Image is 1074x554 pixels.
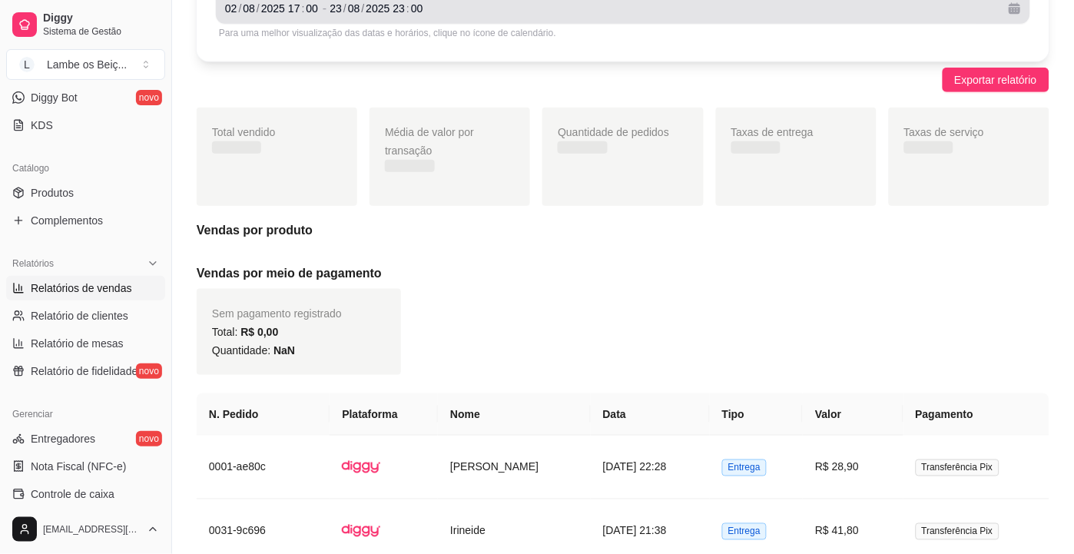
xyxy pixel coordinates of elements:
div: Lambe os Beiç ... [47,57,127,72]
span: Transferência Pix [916,523,999,540]
span: Entrega [722,523,767,540]
a: KDS [6,113,165,138]
div: hora, Data final, [392,1,407,16]
div: dia, Data inicial, [224,1,239,16]
span: Total: [212,326,278,338]
div: ano, Data inicial, [260,1,287,16]
span: Taxas de serviço [904,126,984,138]
span: L [19,57,35,72]
span: Entregadores [31,431,95,446]
span: Relatórios [12,257,54,270]
img: diggy [342,448,380,486]
span: [EMAIL_ADDRESS][DOMAIN_NAME] [43,523,141,536]
span: Controle de caixa [31,486,114,502]
div: dia, Data final, [328,1,343,16]
a: Diggy Botnovo [6,85,165,110]
span: Diggy Bot [31,90,78,105]
th: Nome [438,393,591,436]
a: Relatório de clientes [6,304,165,328]
span: Nota Fiscal (NFC-e) [31,459,126,474]
span: Taxas de entrega [731,126,814,138]
a: Complementos [6,208,165,233]
a: Relatórios de vendas [6,276,165,300]
a: Nota Fiscal (NFC-e) [6,454,165,479]
div: minuto, Data inicial, [305,1,320,16]
h5: Vendas por produto [197,221,1049,240]
a: Relatório de fidelidadenovo [6,359,165,383]
th: N. Pedido [197,393,330,436]
span: Entrega [722,459,767,476]
span: Relatório de mesas [31,336,124,351]
span: Quantidade: [212,344,295,357]
span: NaN [273,344,295,357]
th: Data [591,393,710,436]
div: hora, Data inicial, [287,1,302,16]
span: Quantidade de pedidos [558,126,669,138]
div: Catálogo [6,156,165,181]
a: DiggySistema de Gestão [6,6,165,43]
td: [PERSON_NAME] [438,436,591,499]
span: Total vendido [212,126,276,138]
span: Diggy [43,12,159,25]
img: diggy [342,512,380,550]
span: Relatórios de vendas [31,280,132,296]
a: Produtos [6,181,165,205]
button: [EMAIL_ADDRESS][DOMAIN_NAME] [6,511,165,548]
td: 0001-ae80c [197,436,330,499]
div: Para uma melhor visualização das datas e horários, clique no ícone de calendário. [219,27,1027,39]
div: : [300,1,307,16]
div: Gerenciar [6,402,165,426]
td: R$ 28,90 [803,436,903,499]
div: / [237,1,244,16]
th: Tipo [710,393,803,436]
div: ano, Data final, [364,1,391,16]
td: [DATE] 22:28 [591,436,710,499]
div: / [342,1,348,16]
div: mês, Data final, [346,1,362,16]
th: Pagamento [903,393,1049,436]
a: Relatório de mesas [6,331,165,356]
button: Exportar relatório [943,68,1049,92]
button: Select a team [6,49,165,80]
a: Entregadoresnovo [6,426,165,451]
span: Transferência Pix [916,459,999,476]
th: Plataforma [330,393,438,436]
span: Exportar relatório [955,71,1037,88]
th: Valor [803,393,903,436]
div: minuto, Data final, [409,1,425,16]
span: Produtos [31,185,74,201]
div: / [255,1,261,16]
span: KDS [31,118,53,133]
span: Sistema de Gestão [43,25,159,38]
h5: Vendas por meio de pagamento [197,264,1049,283]
span: Sem pagamento registrado [212,307,342,320]
span: Média de valor por transação [385,126,474,157]
span: Relatório de clientes [31,308,128,323]
a: Controle de caixa [6,482,165,506]
span: R$ 0,00 [240,326,278,338]
div: : [405,1,411,16]
span: Complementos [31,213,103,228]
div: / [360,1,366,16]
span: Relatório de fidelidade [31,363,138,379]
div: mês, Data inicial, [241,1,257,16]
